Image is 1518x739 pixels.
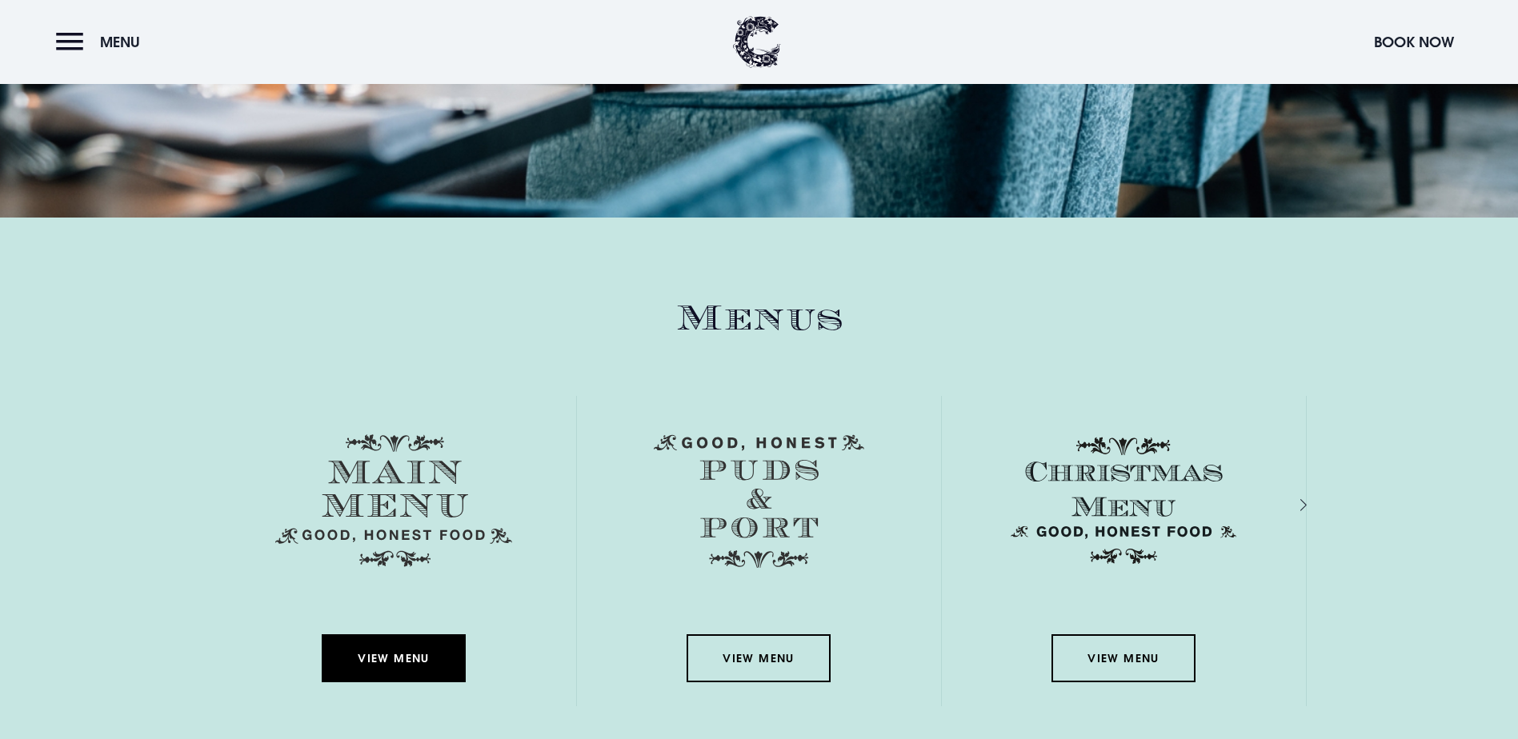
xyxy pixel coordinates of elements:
[1005,434,1242,567] img: Christmas Menu SVG
[275,434,512,567] img: Menu main menu
[1366,25,1462,59] button: Book Now
[322,634,466,682] a: View Menu
[687,634,831,682] a: View Menu
[654,434,864,569] img: Menu puds and port
[1051,634,1196,682] a: View Menu
[56,25,148,59] button: Menu
[100,33,140,51] span: Menu
[1279,493,1294,517] div: Next slide
[733,16,781,68] img: Clandeboye Lodge
[212,298,1307,340] h2: Menus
